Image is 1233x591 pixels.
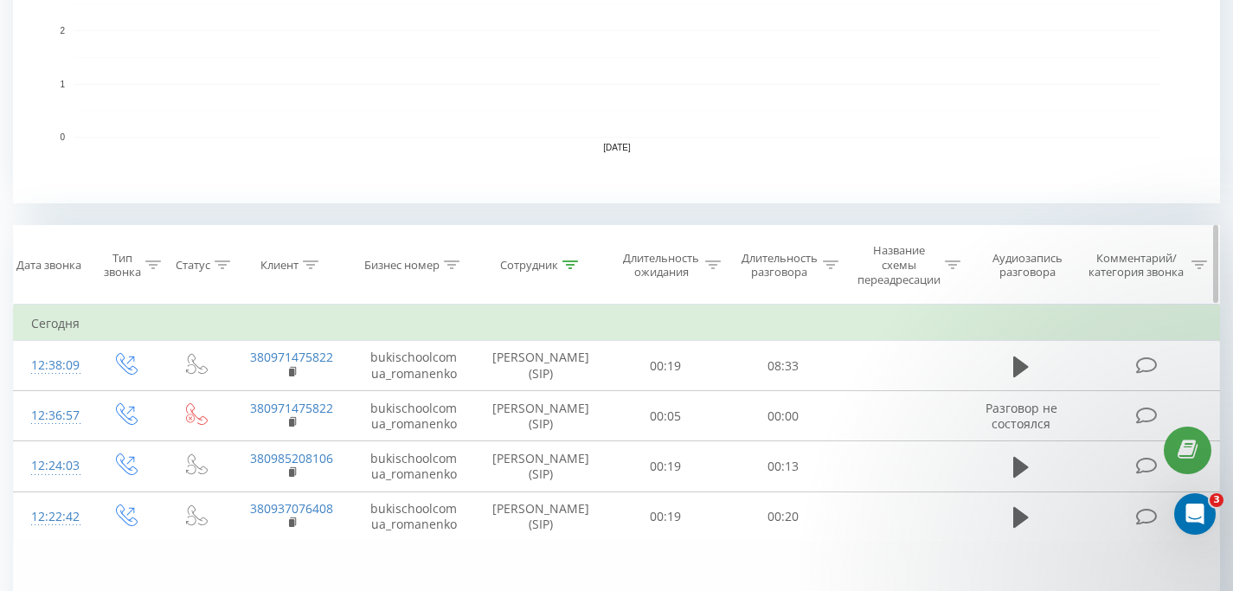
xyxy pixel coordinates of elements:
[31,349,72,382] div: 12:38:09
[250,400,333,416] a: 380971475822
[31,399,72,433] div: 12:36:57
[250,500,333,517] a: 380937076408
[176,258,210,273] div: Статус
[364,258,440,273] div: Бизнес номер
[622,251,700,280] div: Длительность ожидания
[104,251,141,280] div: Тип звонка
[31,449,72,483] div: 12:24:03
[980,251,1074,280] div: Аудиозапись разговора
[352,491,475,542] td: bukischoolcomua_romanenko
[724,441,842,491] td: 00:13
[607,391,724,441] td: 00:05
[250,349,333,365] a: 380971475822
[475,391,607,441] td: [PERSON_NAME] (SIP)
[475,341,607,391] td: [PERSON_NAME] (SIP)
[352,341,475,391] td: bukischoolcomua_romanenko
[500,258,558,273] div: Сотрудник
[724,341,842,391] td: 08:33
[607,341,724,391] td: 00:19
[724,491,842,542] td: 00:20
[14,306,1220,341] td: Сегодня
[986,400,1057,432] span: Разговор не состоялся
[1174,493,1216,535] iframe: Intercom live chat
[260,258,299,273] div: Клиент
[60,26,65,35] text: 2
[607,491,724,542] td: 00:19
[60,132,65,142] text: 0
[475,441,607,491] td: [PERSON_NAME] (SIP)
[603,143,631,152] text: [DATE]
[31,500,72,534] div: 12:22:42
[724,391,842,441] td: 00:00
[857,243,941,287] div: Название схемы переадресации
[60,80,65,89] text: 1
[475,491,607,542] td: [PERSON_NAME] (SIP)
[352,391,475,441] td: bukischoolcomua_romanenko
[741,251,819,280] div: Длительность разговора
[607,441,724,491] td: 00:19
[1210,493,1223,507] span: 3
[1086,251,1187,280] div: Комментарий/категория звонка
[16,258,81,273] div: Дата звонка
[250,450,333,466] a: 380985208106
[352,441,475,491] td: bukischoolcomua_romanenko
